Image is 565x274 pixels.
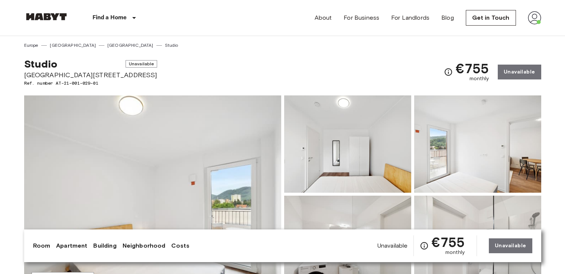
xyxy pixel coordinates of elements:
[420,241,429,250] svg: Check cost overview for full price breakdown. Please note that discounts apply to new joiners onl...
[92,13,127,22] p: Find a Home
[315,13,332,22] a: About
[284,95,411,193] img: Picture of unit AT-21-001-029-01
[50,42,96,49] a: [GEOGRAPHIC_DATA]
[432,235,465,249] span: €755
[466,10,516,26] a: Get in Touch
[165,42,178,49] a: Studio
[528,11,541,25] img: avatar
[171,241,189,250] a: Costs
[470,75,489,82] span: monthly
[445,249,465,256] span: monthly
[56,241,87,250] a: Apartment
[126,60,158,68] span: Unavailable
[377,242,408,250] span: Unavailable
[107,42,153,49] a: [GEOGRAPHIC_DATA]
[33,241,51,250] a: Room
[444,68,453,76] svg: Check cost overview for full price breakdown. Please note that discounts apply to new joiners onl...
[93,241,116,250] a: Building
[391,13,429,22] a: For Landlords
[414,95,541,193] img: Picture of unit AT-21-001-029-01
[24,13,69,20] img: Habyt
[344,13,379,22] a: For Business
[24,80,158,87] span: Ref. number AT-21-001-029-01
[123,241,166,250] a: Neighborhood
[24,58,58,70] span: Studio
[24,70,158,80] span: [GEOGRAPHIC_DATA][STREET_ADDRESS]
[441,13,454,22] a: Blog
[456,62,489,75] span: €755
[24,42,39,49] a: Europe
